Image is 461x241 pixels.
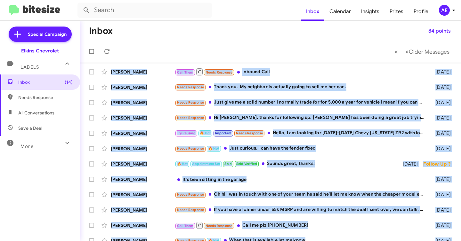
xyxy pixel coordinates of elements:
span: Try Pausing [177,131,196,135]
div: Hello, I am looking for [DATE]-[DATE] Chevy [US_STATE] ZR2 with low mileage [175,129,428,137]
div: [DATE] [398,161,423,167]
div: [DATE] [428,99,456,106]
div: [DATE] [428,69,456,75]
span: Labels [20,64,39,70]
div: [DATE] [428,222,456,229]
div: If you have a loaner under 55k MSRP and are willing to match the deal I sent over, we can talk. O... [175,206,428,214]
span: Needs Response [177,100,204,105]
span: Important [215,131,232,135]
div: It's been sitting in the garage [175,176,428,183]
span: 🔥 Hot [177,162,188,166]
a: Profile [408,2,433,21]
div: Sounds great, thanks! [175,160,398,167]
div: [PERSON_NAME] [111,222,175,229]
div: AE [439,5,450,16]
span: Needs Response [206,70,233,74]
button: AE [433,5,454,16]
span: Inbox [18,79,73,85]
div: [PERSON_NAME] [111,115,175,121]
div: [PERSON_NAME] [111,176,175,183]
div: Elkins Chevrolet [21,48,59,54]
div: [DATE] [428,84,456,90]
div: [PERSON_NAME] [111,99,175,106]
span: « [394,48,398,56]
span: More [20,144,34,149]
div: [PERSON_NAME] [111,207,175,213]
span: Needs Response [206,224,233,228]
a: Insights [356,2,384,21]
div: [PERSON_NAME] [111,130,175,136]
button: Previous [391,45,402,58]
span: Save a Deal [18,125,42,131]
div: [DATE] [428,115,456,121]
div: [PERSON_NAME] [111,145,175,152]
span: Older Messages [409,48,449,55]
span: Call Them [177,224,194,228]
div: [DATE] [428,130,456,136]
a: Inbox [301,2,324,21]
div: [PERSON_NAME] [111,161,175,167]
span: » [405,48,409,56]
span: Sold [224,162,232,166]
span: Special Campaign [28,31,67,37]
div: Call me plz [PHONE_NUMBER] [175,221,428,229]
span: (14) [65,79,73,85]
button: 84 points [423,25,456,37]
div: [PERSON_NAME] [111,84,175,90]
div: [DATE] [428,145,456,152]
span: Call Them [177,70,194,74]
div: Inbound Call [175,68,428,76]
span: Needs Response [236,131,263,135]
span: 84 points [428,25,451,37]
div: [PERSON_NAME] [111,69,175,75]
h1: Inbox [89,26,113,36]
span: Needs Response [177,146,204,151]
div: Hi [PERSON_NAME], thanks for following up. [PERSON_NAME] has been doing a great job trying to acc... [175,114,428,121]
span: Needs Response [18,94,73,101]
span: Needs Response [177,116,204,120]
a: Prizes [384,2,408,21]
div: [DATE] [428,191,456,198]
div: [DATE] [428,207,456,213]
span: Sold Verified [236,162,257,166]
span: All Conversations [18,110,54,116]
div: Just give me a solid number I normally trade for for 5,000 a year for vehicle I mean if you can g... [175,99,428,106]
div: Thank you . My neighbor is actually going to sell me her car . [175,83,428,91]
a: Calendar [324,2,356,21]
a: Special Campaign [9,27,72,42]
span: 🔥 Hot [208,146,219,151]
div: [PERSON_NAME] [111,191,175,198]
span: Needs Response [177,208,204,212]
span: Appointment Set [192,162,220,166]
div: Follow Up ? [423,161,456,167]
nav: Page navigation example [391,45,453,58]
div: Just curious, I can have the fender fixed [175,145,428,152]
span: 🔥 Hot [200,131,211,135]
span: Needs Response [177,192,204,197]
div: Oh hi I was in touch with one of your team he said he'll let me know when the cheaper model exuin... [175,191,428,198]
input: Search [77,3,212,18]
div: [DATE] [428,176,456,183]
button: Next [401,45,453,58]
span: Needs Response [177,85,204,89]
